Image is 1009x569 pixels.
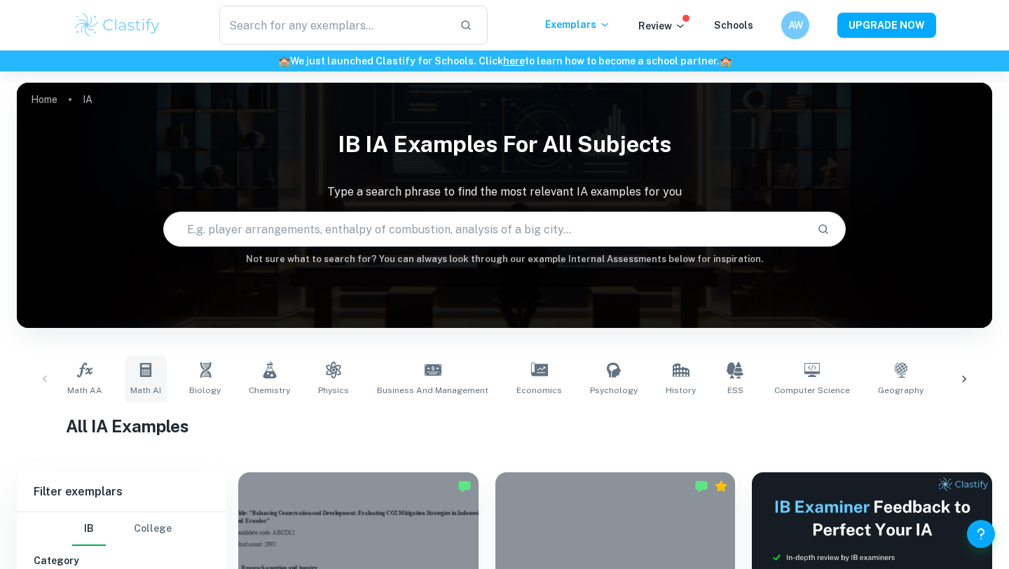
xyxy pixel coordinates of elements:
h1: IB IA examples for all subjects [17,122,992,167]
span: Economics [516,384,562,397]
span: History [666,384,696,397]
a: Home [31,90,57,109]
a: here [503,55,525,67]
img: Marked [458,479,472,493]
h6: AW [788,18,804,33]
span: Geography [878,384,924,397]
button: Search [811,217,835,241]
span: Physics [318,384,349,397]
span: 🏫 [278,55,290,67]
span: Chemistry [249,384,290,397]
img: Marked [694,479,708,493]
span: Business and Management [377,384,488,397]
button: UPGRADE NOW [837,13,936,38]
a: Schools [714,20,753,31]
button: IB [72,512,106,546]
h6: Category [34,553,210,568]
p: IA [83,92,92,107]
div: Filter type choice [72,512,172,546]
span: Math AA [67,384,102,397]
p: Type a search phrase to find the most relevant IA examples for you [17,184,992,200]
input: Search for any exemplars... [219,6,448,45]
button: College [134,512,172,546]
img: Clastify logo [73,11,162,39]
span: Computer Science [774,384,850,397]
span: Biology [189,384,221,397]
h6: Not sure what to search for? You can always look through our example Internal Assessments below f... [17,252,992,266]
span: ESS [727,384,743,397]
h6: We just launched Clastify for Schools. Click to learn how to become a school partner. [3,53,1006,69]
p: Review [638,18,686,34]
span: Math AI [130,384,161,397]
button: Help and Feedback [967,520,995,548]
h6: Filter exemplars [17,472,227,512]
button: AW [781,11,809,39]
span: 🏫 [720,55,732,67]
h1: All IA Examples [66,413,944,439]
input: E.g. player arrangements, enthalpy of combustion, analysis of a big city... [164,210,806,249]
div: Premium [714,479,728,493]
span: Psychology [590,384,638,397]
p: Exemplars [545,17,610,32]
